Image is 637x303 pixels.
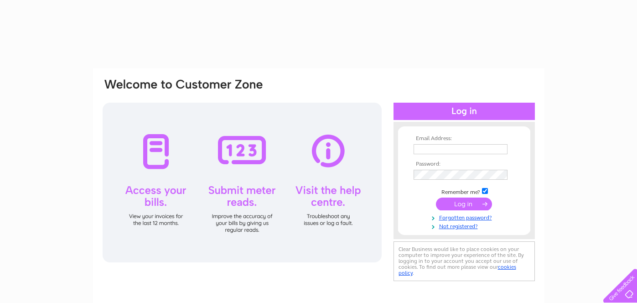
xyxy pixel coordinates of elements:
a: Forgotten password? [414,213,517,221]
th: Email Address: [411,136,517,142]
a: cookies policy [399,264,516,276]
div: Clear Business would like to place cookies on your computer to improve your experience of the sit... [394,241,535,281]
a: Not registered? [414,221,517,230]
td: Remember me? [411,187,517,196]
th: Password: [411,161,517,167]
input: Submit [436,198,492,210]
